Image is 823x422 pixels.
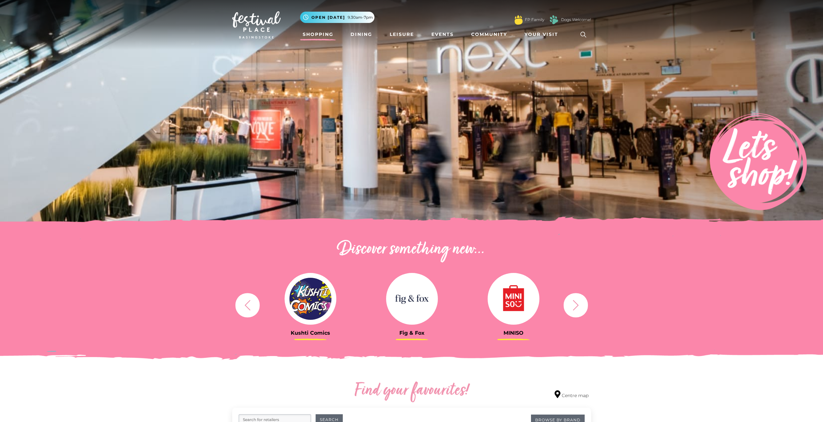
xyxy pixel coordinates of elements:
[387,28,417,40] a: Leisure
[265,273,356,336] a: Kushti Comics
[300,28,336,40] a: Shopping
[525,31,558,38] span: Your Visit
[429,28,456,40] a: Events
[468,330,559,336] h3: MINISO
[366,330,458,336] h3: Fig & Fox
[294,381,530,401] h2: Find your favourites!
[232,11,281,38] img: Festival Place Logo
[300,12,374,23] button: Open [DATE] 9.30am-7pm
[561,17,591,23] a: Dogs Welcome!
[311,15,345,20] span: Open [DATE]
[348,15,373,20] span: 9.30am-7pm
[522,28,564,40] a: Your Visit
[232,239,591,260] h2: Discover something new...
[525,17,544,23] a: FP Family
[555,390,589,399] a: Centre map
[366,273,458,336] a: Fig & Fox
[468,273,559,336] a: MINISO
[265,330,356,336] h3: Kushti Comics
[469,28,510,40] a: Community
[348,28,375,40] a: Dining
